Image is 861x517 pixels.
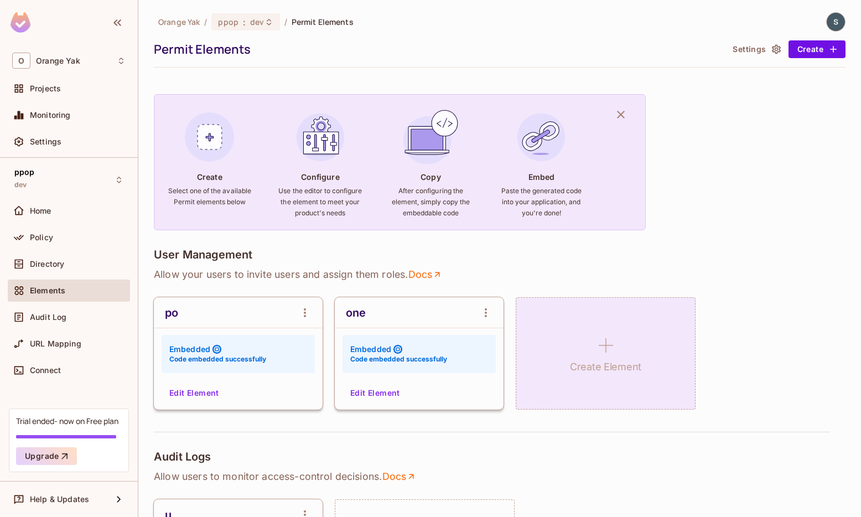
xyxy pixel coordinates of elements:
span: Audit Log [30,313,66,322]
span: Monitoring [30,111,71,120]
span: Workspace: Orange Yak [36,56,80,65]
h1: Create Element [570,359,641,375]
div: one [346,306,366,319]
span: Elements [30,286,65,295]
h4: Configure [301,172,340,182]
img: shuvyankor@gmail.com [827,13,845,31]
button: open Menu [294,302,316,324]
h6: Code embedded successfully [169,354,266,364]
span: Projects [30,84,61,93]
span: Permit Elements [292,17,354,27]
a: Docs [382,470,417,483]
h4: User Management [154,248,252,261]
h6: Paste the generated code into your application, and you're done! [499,185,583,219]
p: Allow users to monitor access-control decisions . [154,470,846,483]
button: Settings [728,40,784,58]
h4: Audit Logs [154,450,211,463]
h6: After configuring the element, simply copy the embeddable code [388,185,473,219]
img: Copy Element [401,107,460,167]
button: Edit Element [165,384,224,402]
span: ppop [218,17,238,27]
li: / [204,17,207,27]
h4: Embedded [350,344,391,354]
span: : [242,18,246,27]
h6: Code embedded successfully [350,354,447,364]
a: Docs [408,268,443,281]
button: Create [789,40,846,58]
span: Home [30,206,51,215]
p: Allow your users to invite users and assign them roles . [154,268,846,281]
h6: Use the editor to configure the element to meet your product's needs [278,185,362,219]
h6: Select one of the available Permit elements below [168,185,252,208]
li: / [284,17,287,27]
span: ppop [14,168,35,177]
span: Settings [30,137,61,146]
div: Trial ended- now on Free plan [16,416,118,426]
img: Configure Element [291,107,350,167]
h4: Copy [421,172,440,182]
div: po [165,306,178,319]
span: URL Mapping [30,339,81,348]
img: SReyMgAAAABJRU5ErkJggg== [11,12,30,33]
span: Connect [30,366,61,375]
span: Policy [30,233,53,242]
span: dev [250,17,264,27]
button: open Menu [475,302,497,324]
img: Create Element [180,107,240,167]
span: the active workspace [158,17,200,27]
span: dev [14,180,27,189]
h4: Create [197,172,222,182]
button: Upgrade [16,447,77,465]
span: Help & Updates [30,495,89,504]
h4: Embedded [169,344,210,354]
button: Edit Element [346,384,404,402]
h4: Embed [528,172,555,182]
div: Permit Elements [154,41,723,58]
span: Directory [30,260,64,268]
span: O [12,53,30,69]
img: Embed Element [511,107,571,167]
